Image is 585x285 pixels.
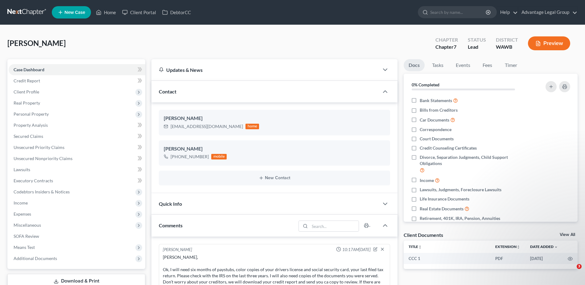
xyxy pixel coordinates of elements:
span: Real Estate Documents [420,206,463,212]
span: Personal Property [14,111,49,117]
div: Status [468,36,486,43]
div: [PERSON_NAME] [164,115,385,122]
input: Search by name... [430,6,487,18]
span: Life Insurance Documents [420,196,469,202]
div: WAWB [496,43,518,51]
a: Executory Contracts [9,175,145,186]
span: Unsecured Priority Claims [14,145,64,150]
a: Events [451,59,475,71]
span: Credit Counseling Certificates [420,145,477,151]
a: Property Analysis [9,120,145,131]
button: New Contact [164,176,385,180]
div: mobile [211,154,227,159]
a: Docs [404,59,425,71]
span: Court Documents [420,136,454,142]
a: SOFA Review [9,231,145,242]
span: Miscellaneous [14,222,41,228]
button: Preview [528,36,570,50]
a: Secured Claims [9,131,145,142]
td: CCC 1 [404,253,490,264]
a: Home [93,7,119,18]
span: Comments [159,222,183,228]
span: Secured Claims [14,134,43,139]
span: Quick Info [159,201,182,207]
span: Contact [159,89,176,94]
span: Means Test [14,245,35,250]
a: Case Dashboard [9,64,145,75]
a: Advantage Legal Group [518,7,577,18]
iframe: Intercom live chat [564,264,579,279]
span: Client Profile [14,89,39,94]
div: Updates & News [159,67,372,73]
a: Client Portal [119,7,159,18]
span: Case Dashboard [14,67,44,72]
a: Timer [500,59,522,71]
span: Lawsuits [14,167,30,172]
span: SOFA Review [14,233,39,239]
span: Expenses [14,211,31,217]
span: Income [420,177,434,184]
span: Correspondence [420,126,451,133]
a: Unsecured Priority Claims [9,142,145,153]
div: [PERSON_NAME] [164,145,385,153]
span: Lawsuits, Judgments, Foreclosure Lawsuits [420,187,501,193]
div: home [245,124,259,129]
strong: 0% Completed [412,82,439,87]
div: [PHONE_NUMBER] [171,154,209,160]
a: DebtorCC [159,7,194,18]
div: [PERSON_NAME] [163,247,192,253]
span: Codebtors Insiders & Notices [14,189,70,194]
span: Income [14,200,28,205]
span: Divorce, Separation Judgments, Child Support Obligations [420,154,529,167]
span: [PERSON_NAME] [7,39,66,47]
input: Search... [310,221,359,231]
span: Bills from Creditors [420,107,458,113]
div: Lead [468,43,486,51]
a: Credit Report [9,75,145,86]
span: Executory Contracts [14,178,53,183]
span: Credit Report [14,78,40,83]
div: District [496,36,518,43]
i: unfold_more [418,245,422,249]
span: Additional Documents [14,256,57,261]
span: Real Property [14,100,40,105]
span: Unsecured Nonpriority Claims [14,156,72,161]
span: Retirement, 401K, IRA, Pension, Annuities [420,215,500,221]
span: Car Documents [420,117,449,123]
span: New Case [64,10,85,15]
a: Help [497,7,518,18]
a: Unsecured Nonpriority Claims [9,153,145,164]
div: Client Documents [404,232,443,238]
span: Bank Statements [420,97,452,104]
a: Lawsuits [9,164,145,175]
div: [EMAIL_ADDRESS][DOMAIN_NAME] [171,123,243,130]
a: Titleunfold_more [409,244,422,249]
span: Property Analysis [14,122,48,128]
span: 3 [577,264,582,269]
span: 10:17AM[DATE] [342,247,371,253]
span: 7 [454,44,456,50]
div: Chapter [435,36,458,43]
a: Fees [478,59,497,71]
div: Chapter [435,43,458,51]
a: Tasks [427,59,448,71]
